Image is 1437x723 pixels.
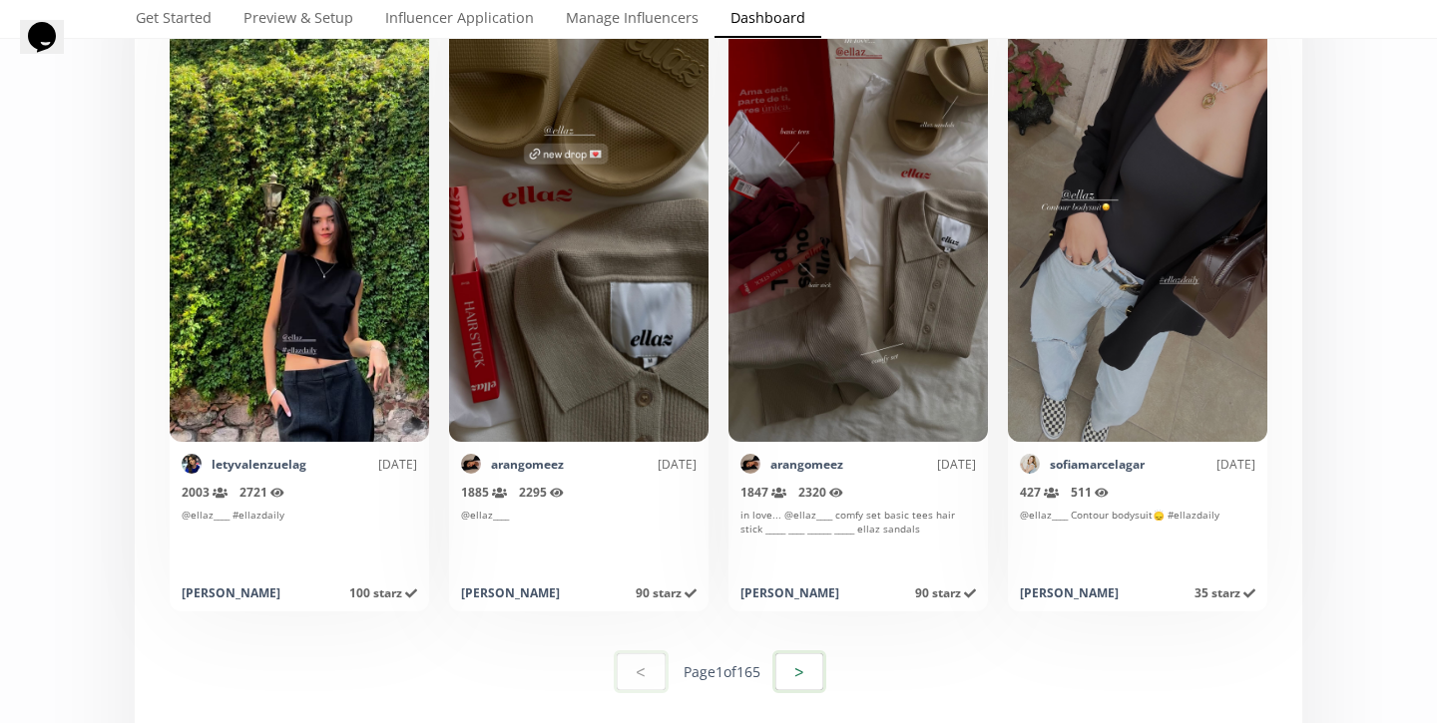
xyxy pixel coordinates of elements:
[636,584,697,601] span: 90 starz
[843,456,976,473] div: [DATE]
[564,456,697,473] div: [DATE]
[1050,456,1145,473] a: sofiamarcelagar
[212,456,306,473] a: letyvalenzuelag
[915,584,976,601] span: 90 starz
[349,584,417,601] span: 100 starz
[491,456,564,473] a: arangomeez
[798,484,843,501] span: 2320
[1145,456,1255,473] div: [DATE]
[1020,584,1119,601] div: [PERSON_NAME]
[461,454,481,474] img: 503582086_18514971370043160_742297764044348593_n.jpg
[20,20,84,80] iframe: chat widget
[182,484,228,501] span: 2003
[1020,508,1255,572] div: @ellaz____ Contour bodysuit🙂‍↕️ #ellazdaily
[740,454,760,474] img: 503582086_18514971370043160_742297764044348593_n.jpg
[740,584,839,601] div: [PERSON_NAME]
[182,584,280,601] div: [PERSON_NAME]
[306,456,417,473] div: [DATE]
[461,484,507,501] span: 1885
[182,508,417,572] div: @ellaz____ #ellazdaily
[1020,454,1040,474] img: 501929048_18503865886038613_9055071455387863222_n.jpg
[684,662,760,682] div: Page 1 of 165
[740,508,976,572] div: in love... @ellaz____ comfy set basic tees hair stick _____ ____ ______ _____ ellaz sandals
[461,508,697,572] div: @ellaz____
[1195,584,1255,601] span: 35 starz
[461,584,560,601] div: [PERSON_NAME]
[182,454,202,474] img: 338932694_541354351489448_6921713302600605078_n.jpg
[772,650,826,693] button: >
[1020,484,1059,501] span: 427
[740,484,786,501] span: 1847
[519,484,564,501] span: 2295
[1071,484,1109,501] span: 511
[770,456,843,473] a: arangomeez
[614,650,668,693] button: <
[239,484,284,501] span: 2721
